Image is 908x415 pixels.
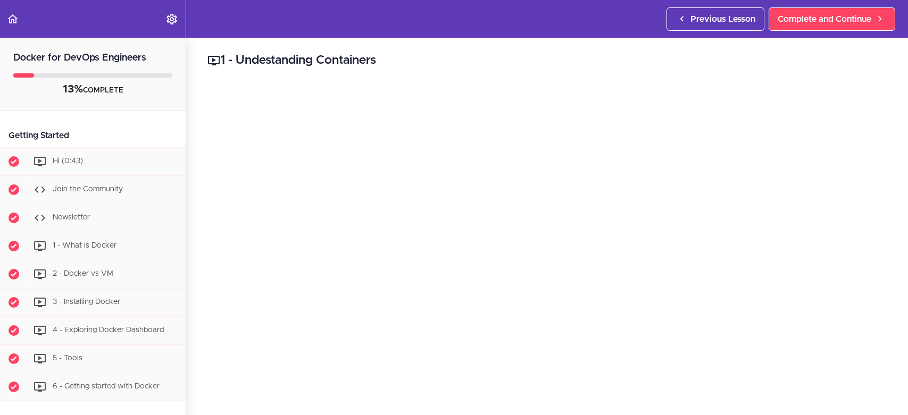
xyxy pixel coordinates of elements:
span: 4 - Exploring Docker Dashboard [53,326,164,334]
span: 13% [63,84,83,95]
h2: 1 - Undestanding Containers [207,52,887,70]
svg: Settings Menu [165,13,178,26]
span: Newsletter [53,214,90,221]
span: 1 - What is Docker [53,242,116,249]
div: COMPLETE [13,83,172,97]
svg: Back to course curriculum [6,13,19,26]
span: Hi (0:43) [53,157,83,165]
a: Complete and Continue [769,7,895,31]
span: 6 - Getting started with Docker [53,383,160,390]
span: Previous Lesson [690,13,755,26]
a: Previous Lesson [667,7,764,31]
span: Complete and Continue [778,13,871,26]
span: 5 - Tools [53,354,82,362]
span: 3 - Installing Docker [53,298,120,306]
span: 2 - Docker vs VM [53,270,113,277]
span: Join the Community [53,185,123,193]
